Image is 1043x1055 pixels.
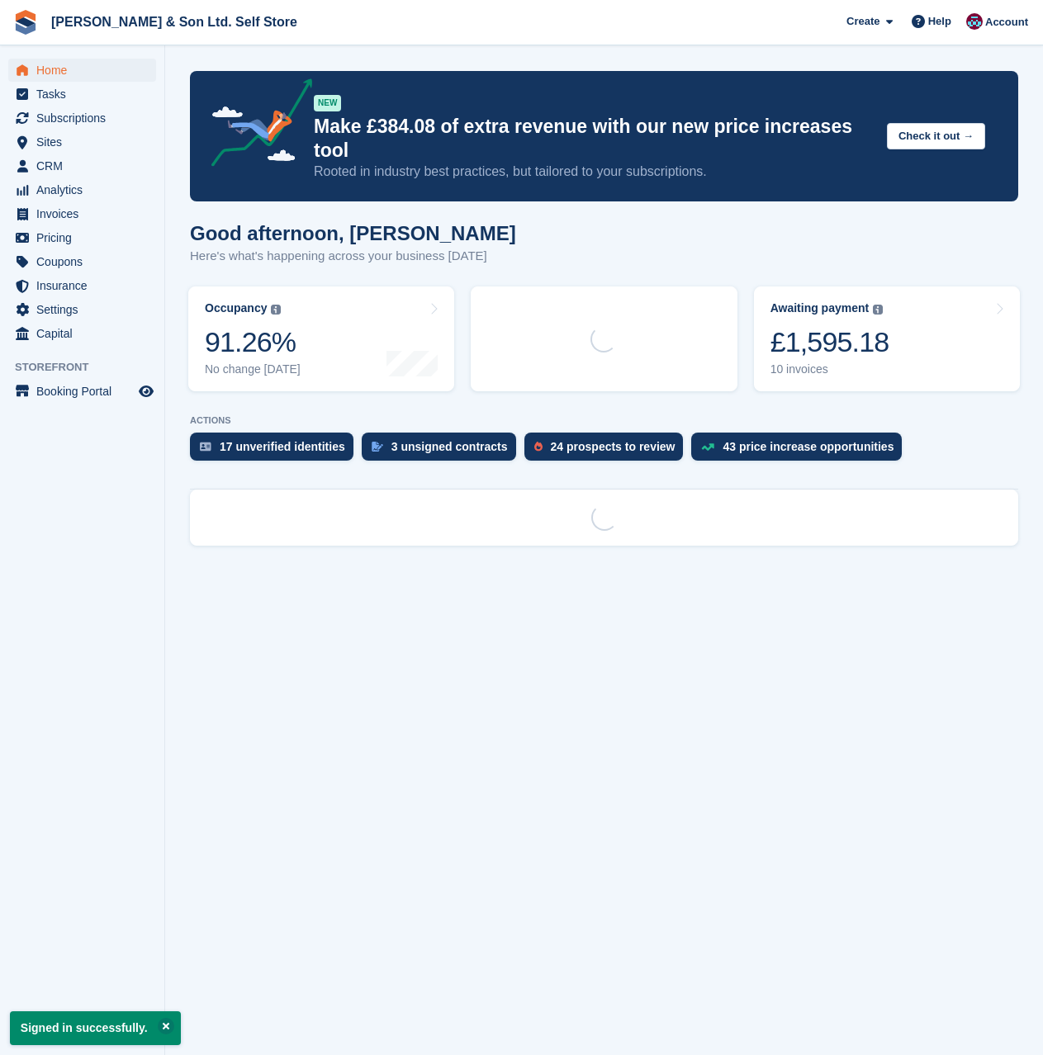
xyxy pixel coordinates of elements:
[45,8,304,35] a: [PERSON_NAME] & Son Ltd. Self Store
[205,301,267,315] div: Occupancy
[36,274,135,297] span: Insurance
[372,442,383,452] img: contract_signature_icon-13c848040528278c33f63329250d36e43548de30e8caae1d1a13099fd9432cc5.svg
[36,178,135,201] span: Analytics
[15,359,164,376] span: Storefront
[8,274,156,297] a: menu
[551,440,676,453] div: 24 prospects to review
[524,433,692,469] a: 24 prospects to review
[8,130,156,154] a: menu
[362,433,524,469] a: 3 unsigned contracts
[701,443,714,451] img: price_increase_opportunities-93ffe204e8149a01c8c9dc8f82e8f89637d9d84a8eef4429ea346261dce0b2c0.svg
[36,154,135,177] span: CRM
[8,83,156,106] a: menu
[205,362,301,376] div: No change [DATE]
[10,1011,181,1045] p: Signed in successfully.
[8,298,156,321] a: menu
[36,106,135,130] span: Subscriptions
[271,305,281,315] img: icon-info-grey-7440780725fd019a000dd9b08b2336e03edf1995a4989e88bcd33f0948082b44.svg
[190,222,516,244] h1: Good afternoon, [PERSON_NAME]
[190,433,362,469] a: 17 unverified identities
[188,286,454,391] a: Occupancy 91.26% No change [DATE]
[36,380,135,403] span: Booking Portal
[36,250,135,273] span: Coupons
[928,13,951,30] span: Help
[8,226,156,249] a: menu
[36,202,135,225] span: Invoices
[391,440,508,453] div: 3 unsigned contracts
[8,380,156,403] a: menu
[190,415,1018,426] p: ACTIONS
[314,95,341,111] div: NEW
[36,322,135,345] span: Capital
[8,322,156,345] a: menu
[36,83,135,106] span: Tasks
[8,106,156,130] a: menu
[985,14,1028,31] span: Account
[8,178,156,201] a: menu
[8,202,156,225] a: menu
[8,154,156,177] a: menu
[314,115,874,163] p: Make £384.08 of extra revenue with our new price increases tool
[205,325,301,359] div: 91.26%
[36,130,135,154] span: Sites
[13,10,38,35] img: stora-icon-8386f47178a22dfd0bd8f6a31ec36ba5ce8667c1dd55bd0f319d3a0aa187defe.svg
[846,13,879,30] span: Create
[200,442,211,452] img: verify_identity-adf6edd0f0f0b5bbfe63781bf79b02c33cf7c696d77639b501bdc392416b5a36.svg
[534,442,543,452] img: prospect-51fa495bee0391a8d652442698ab0144808aea92771e9ea1ae160a38d050c398.svg
[36,226,135,249] span: Pricing
[8,250,156,273] a: menu
[873,305,883,315] img: icon-info-grey-7440780725fd019a000dd9b08b2336e03edf1995a4989e88bcd33f0948082b44.svg
[723,440,894,453] div: 43 price increase opportunities
[190,247,516,266] p: Here's what's happening across your business [DATE]
[770,325,889,359] div: £1,595.18
[314,163,874,181] p: Rooted in industry best practices, but tailored to your subscriptions.
[220,440,345,453] div: 17 unverified identities
[770,301,870,315] div: Awaiting payment
[754,286,1020,391] a: Awaiting payment £1,595.18 10 invoices
[887,123,985,150] button: Check it out →
[136,381,156,401] a: Preview store
[691,433,910,469] a: 43 price increase opportunities
[197,78,313,173] img: price-adjustments-announcement-icon-8257ccfd72463d97f412b2fc003d46551f7dbcb40ab6d574587a9cd5c0d94...
[36,298,135,321] span: Settings
[966,13,983,30] img: Ben Tripp
[36,59,135,82] span: Home
[770,362,889,376] div: 10 invoices
[8,59,156,82] a: menu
